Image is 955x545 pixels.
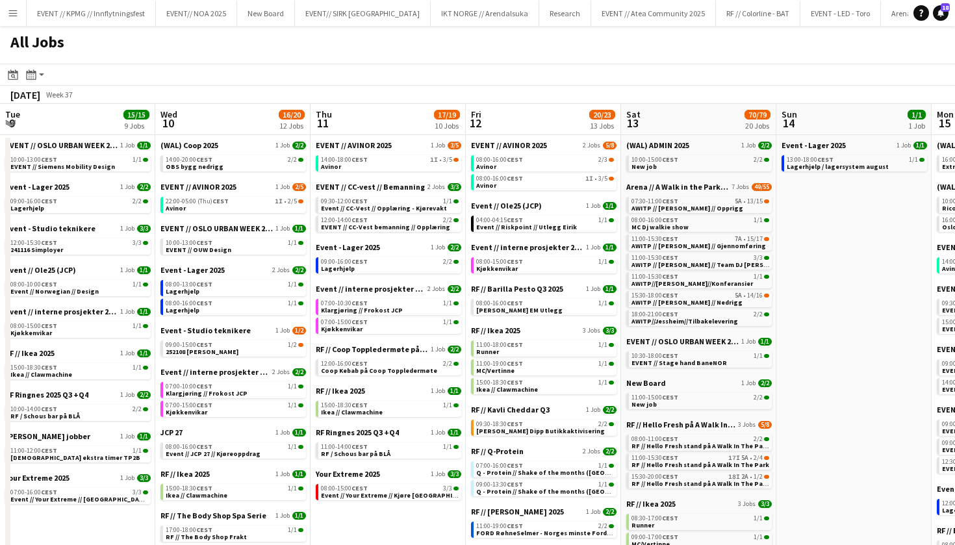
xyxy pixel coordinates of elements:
span: AWITP // Jessheim // Nedrigg [631,298,743,307]
span: Event - Studio teknikere [5,223,96,233]
span: 1 Job [120,225,134,233]
span: 1/1 [137,308,151,316]
span: Event - Lager 2025 [316,242,380,252]
span: CEST [196,238,212,247]
div: Event // Ole25 (JCP)1 Job1/108:00-10:00CEST1/1Event // Norwegian // Design [5,265,151,307]
span: Event // interne prosjekter 2025 [471,242,583,252]
span: AWITP // Jessheim // Gjennomføring [631,242,766,250]
a: 08:00-15:00CEST1/1Kjøkkenvikar [10,322,148,336]
span: 2/2 [758,142,772,149]
span: 07:00-10:30 [321,300,368,307]
span: Event // Norwegian // Design [10,287,99,296]
span: 08:00-13:00 [166,281,212,288]
a: EVENT // AVINOR 20251 Job2/5 [160,182,306,192]
span: 08:00-10:00 [10,281,57,288]
span: 18:00-21:00 [631,311,678,318]
span: 11:00-15:30 [631,273,678,280]
div: Event // interne prosjekter 20251 Job1/108:00-15:00CEST1/1Kjøkkenvikar [471,242,617,284]
span: Arena // A Walk in the Park 2025 [626,182,729,192]
span: 3/3 [133,240,142,246]
span: CEST [662,155,678,164]
span: 15/17 [747,236,763,242]
div: EVENT // CC-vest // Bemanning2 Jobs3/309:30-12:00CEST1/1Event // CC-Vest // Opplæring - Kjørevakt... [316,182,461,242]
a: 09:00-16:00CEST2/2Lagerhjelp [321,257,459,272]
span: AWITP//Jessheim//Konferansier [631,279,753,288]
span: New job [631,162,657,171]
span: 1/1 [598,342,607,348]
span: CEST [507,155,523,164]
span: 2/2 [288,157,297,163]
span: Avinor [166,204,186,212]
span: EVENT // OUW Design [166,246,231,254]
a: 08:00-15:00CEST1/1Kjøkkenvikar [476,257,614,272]
button: Research [539,1,591,26]
span: Carla EM Utlegg [476,306,563,314]
span: 1/1 [598,259,607,265]
span: CEST [662,216,678,224]
div: Event - Studio teknikere1 Job1/209:00-15:00CEST1/2252108 [PERSON_NAME] [160,325,306,367]
a: 11:00-15:30CEST3/3AWITP // [PERSON_NAME] // Team DJ [PERSON_NAME] [631,253,769,268]
span: 1/2 [292,327,306,335]
span: 22:00-05:00 (Thu) [166,198,229,205]
span: Kjøkkenvikar [321,325,363,333]
div: (WAL) ADMIN 20251 Job2/210:00-15:00CEST2/2New job [626,140,772,182]
span: EVENT // AVINOR 2025 [471,140,547,150]
a: 14:00-20:00CEST2/2OBS bygg nedrigg [166,155,303,170]
a: 13:00-18:00CEST1/1Lagerhjelp / lagersystem august [787,155,924,170]
a: 08:00-13:00CEST1/1Lagerhjelp [166,280,303,295]
span: 1 Job [120,266,134,274]
span: CEST [41,197,57,205]
span: 2/2 [443,217,452,223]
span: CEST [662,197,678,205]
span: 1/1 [598,300,607,307]
a: 07:30-11:00CEST5A•13/15AWITP // [PERSON_NAME] // Opprigg [631,197,769,212]
span: EVENT // AVINOR 2025 [160,182,236,192]
span: Lagerhjelp / lagersystem august [787,162,889,171]
span: CEST [662,234,678,243]
span: OBS bygg nedrigg [166,162,223,171]
span: 3/5 [598,175,607,182]
span: 1 Job [120,308,134,316]
button: New Board [237,1,295,26]
span: 08:00-15:00 [476,259,523,265]
a: 08:00-16:00CEST2/3Avinor [476,155,614,170]
div: RF // Ikea 20253 Jobs3/311:00-18:00CEST1/1Runner11:00-19:00CEST1/1MC/Vertinne15:00-18:30CEST1/1Ik... [471,325,617,405]
a: Event // interne prosjekter 20251 Job1/1 [5,307,151,316]
span: CEST [351,197,368,205]
span: 1/1 [603,244,617,251]
a: 04:00-04:15CEST1/1Event // Riskpoint // Utlegg Eirik [476,216,614,231]
span: 2/2 [448,244,461,251]
span: CEST [662,272,678,281]
span: 1/1 [913,142,927,149]
span: 12:00-14:00 [321,217,368,223]
span: Event // Riskpoint // Utlegg Eirik [476,223,577,231]
div: Event - Lager 20251 Job2/209:00-16:00CEST2/2Lagerhjelp [5,182,151,223]
span: 2/2 [137,183,151,191]
a: 10:00-13:00CEST1/1EVENT // Siemens Mobility Design [10,155,148,170]
span: 1 Job [741,142,756,149]
span: 1 Job [275,327,290,335]
span: Event - Studio teknikere [160,325,251,335]
span: 1I [430,157,438,163]
span: CEST [662,291,678,299]
a: 11:00-18:00CEST1/1Runner [476,340,614,355]
span: Avinor [476,162,496,171]
span: 2/2 [754,157,763,163]
a: EVENT // AVINOR 20251 Job3/5 [316,140,461,150]
button: EVENT // Atea Community 2025 [591,1,716,26]
span: EVENT // OSLO URBAN WEEK 2025 [160,223,273,233]
span: EVENT // CC-Vest bemanning // Opplæring [321,223,450,231]
span: 1/1 [443,300,452,307]
span: CEST [662,253,678,262]
span: 08:00-15:00 [10,323,57,329]
span: CEST [507,299,523,307]
span: 1/1 [443,319,452,325]
span: 14:00-18:00 [321,157,368,163]
span: 1I [275,198,283,205]
button: EVENT - LED - Toro [800,1,881,26]
a: 08:00-16:00CEST1/1Lagerhjelp [166,299,303,314]
span: 1 Job [275,142,290,149]
a: EVENT // CC-vest // Bemanning2 Jobs3/3 [316,182,461,192]
span: Avinor [476,181,496,190]
span: 2 Jobs [583,142,600,149]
